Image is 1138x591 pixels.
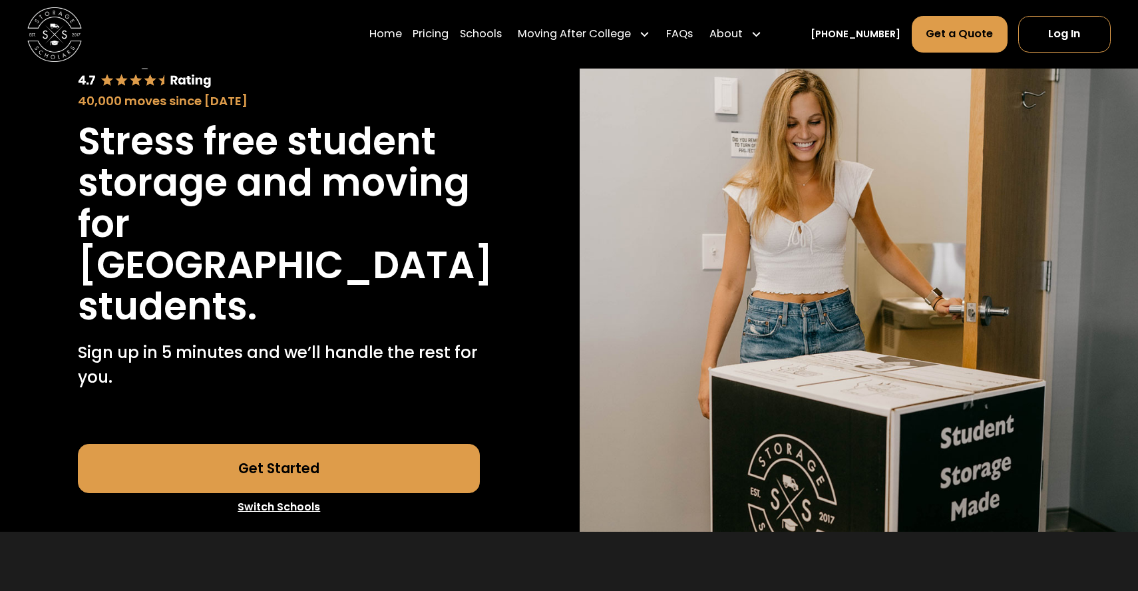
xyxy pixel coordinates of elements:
div: Moving After College [512,15,656,53]
a: Get a Quote [912,16,1008,53]
a: Schools [460,15,502,53]
a: Home [369,15,402,53]
div: Moving After College [518,26,631,43]
a: FAQs [666,15,693,53]
h1: students. [78,286,257,327]
img: Storage Scholars will have everything waiting for you in your room when you arrive to campus. [580,27,1138,532]
a: Pricing [413,15,449,53]
a: Switch Schools [78,493,480,521]
a: Log In [1018,16,1111,53]
a: Get Started [78,444,480,493]
div: 40,000 moves since [DATE] [78,92,480,110]
img: Storage Scholars main logo [27,7,82,61]
a: [PHONE_NUMBER] [811,27,900,41]
div: About [709,26,743,43]
h1: [GEOGRAPHIC_DATA] [78,245,493,286]
h1: Stress free student storage and moving for [78,121,480,245]
p: Sign up in 5 minutes and we’ll handle the rest for you. [78,341,480,390]
div: About [704,15,767,53]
